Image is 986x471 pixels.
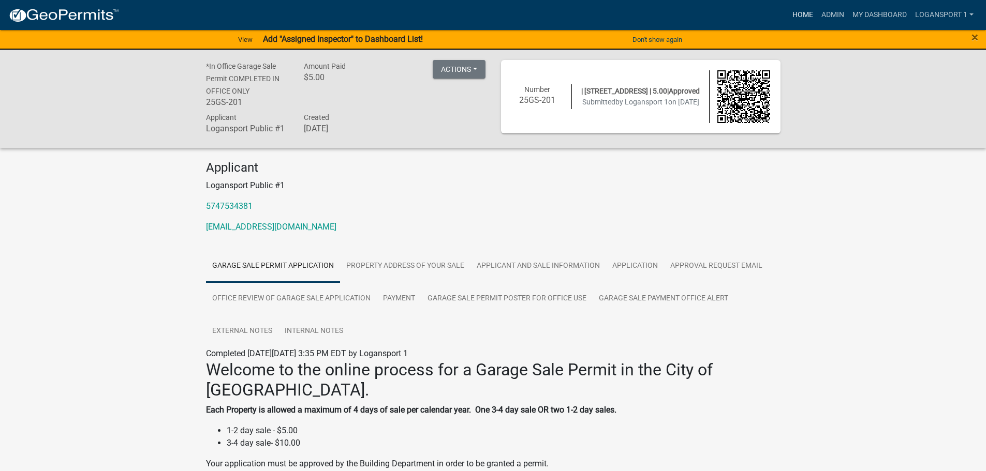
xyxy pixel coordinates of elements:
[582,98,699,106] span: Submitted on [DATE]
[304,72,387,82] h6: $5.00
[206,160,781,175] h4: Applicant
[263,34,423,44] strong: Add "Assigned Inspector" to Dashboard List!
[511,95,564,105] h6: 25GS-201
[788,5,817,25] a: Home
[206,124,289,133] h6: Logansport Public #1
[206,405,616,415] strong: Each Property is allowed a maximum of 4 days of sale per calendar year. One 3-4 day sale OR two 1...
[206,315,278,348] a: External Notes
[421,282,593,315] a: Garage Sale Permit Poster for Office Use
[628,31,686,48] button: Don't show again
[304,62,346,70] span: Amount Paid
[278,315,349,348] a: Internal Notes
[581,87,700,95] span: | [STREET_ADDRESS] | 5.00|Approved
[206,97,289,107] h6: 25GS-201
[206,179,781,192] p: Logansport Public #1
[911,5,978,25] a: Logansport 1
[717,70,770,123] img: QR code
[972,30,978,44] span: ×
[340,250,470,283] a: PROPERTY ADDRESS OF YOUR SALE
[206,222,336,232] a: [EMAIL_ADDRESS][DOMAIN_NAME]
[206,348,408,358] span: Completed [DATE][DATE] 3:35 PM EDT by Logansport 1
[524,85,550,94] span: Number
[470,250,606,283] a: Applicant and Sale Information
[206,201,253,211] a: 5747534381
[206,282,377,315] a: Office Review of Garage Sale Application
[206,62,279,95] span: *In Office Garage Sale Permit COMPLETED IN OFFICE ONLY
[377,282,421,315] a: Payment
[206,250,340,283] a: Garage Sale Permit Application
[817,5,848,25] a: Admin
[206,113,237,121] span: Applicant
[593,282,734,315] a: Garage Sale Payment Office Alert
[304,124,387,133] h6: [DATE]
[227,437,781,449] li: 3-4 day sale- $10.00
[227,424,781,437] li: 1-2 day sale - $5.00
[615,98,668,106] span: by Logansport 1
[304,113,329,121] span: Created
[848,5,911,25] a: My Dashboard
[972,31,978,43] button: Close
[664,250,769,283] a: Approval Request Email
[234,31,257,48] a: View
[433,60,485,79] button: Actions
[606,250,664,283] a: Application
[206,360,781,400] h2: Welcome to the online process for a Garage Sale Permit in the City of [GEOGRAPHIC_DATA].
